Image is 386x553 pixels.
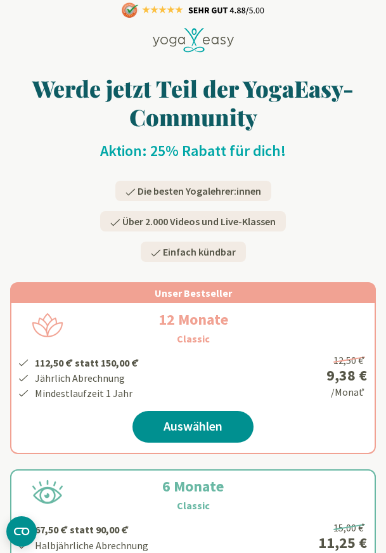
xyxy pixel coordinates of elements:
div: 11,25 € [318,535,367,550]
span: Die besten Yogalehrer:innen [138,185,261,197]
li: 112,50 € statt 150,00 € [33,354,141,370]
a: Auswählen [132,411,254,443]
div: /Monat [318,351,367,401]
h2: 12 Monate [128,308,259,331]
h2: 6 Monate [132,475,254,498]
li: Mindestlaufzeit 1 Jahr [33,386,141,401]
span: Einfach kündbar [163,245,236,258]
h3: Classic [177,331,210,346]
span: 15,00 € [333,521,367,534]
span: Über 2.000 Videos und Live-Klassen [122,215,276,228]
span: Unser Bestseller [155,287,232,299]
span: 12,50 € [333,354,367,367]
h3: Classic [177,498,210,513]
button: CMP-Widget öffnen [6,516,37,547]
div: 9,38 € [318,368,367,383]
li: Jährlich Abrechnung [33,370,141,386]
li: Halbjährliche Abrechnung [33,538,148,553]
li: 67,50 € statt 90,00 € [33,521,148,537]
